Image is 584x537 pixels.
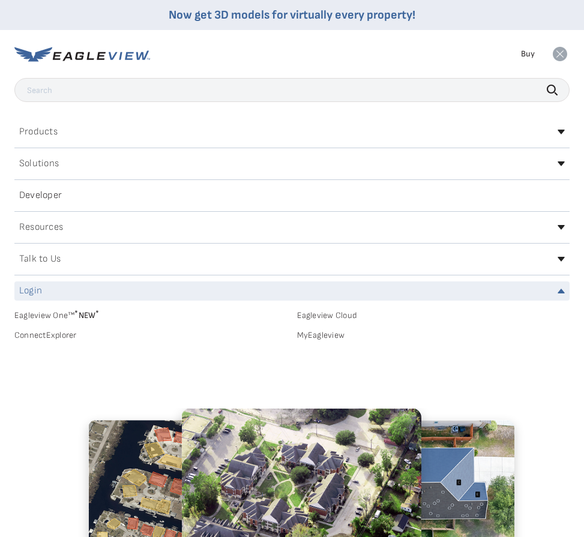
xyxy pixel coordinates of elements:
a: Buy [521,49,535,59]
h2: Resources [19,223,63,232]
h2: Solutions [19,159,59,169]
h2: Talk to Us [19,254,61,264]
a: Now get 3D models for virtually every property! [169,8,415,22]
a: Eagleview Cloud [297,310,570,321]
a: Developer [14,186,570,205]
a: MyEagleview [297,330,570,341]
input: Search [14,78,570,102]
h2: Login [19,286,42,296]
h2: Products [19,127,58,137]
a: ConnectExplorer [14,330,287,341]
span: NEW [74,310,99,320]
a: Eagleview One™*NEW* [14,307,287,320]
h2: Developer [19,191,62,200]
